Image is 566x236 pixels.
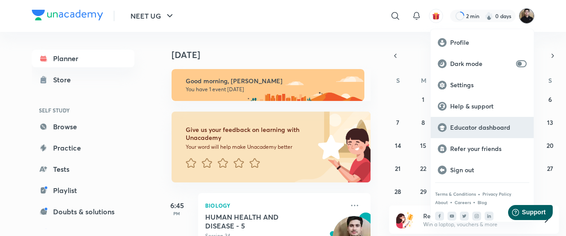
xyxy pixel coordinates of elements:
[478,200,487,205] a: Blog
[455,200,471,205] a: Careers
[450,145,527,153] p: Refer your friends
[450,81,527,89] p: Settings
[450,166,527,174] p: Sign out
[450,124,527,132] p: Educator dashboard
[431,117,534,138] a: Educator dashboard
[482,191,511,197] a: Privacy Policy
[431,96,534,117] a: Help & support
[431,74,534,96] a: Settings
[450,60,512,68] p: Dark mode
[450,102,527,110] p: Help & support
[435,191,476,197] a: Terms & Conditions
[450,198,453,206] div: •
[450,39,527,46] p: Profile
[487,201,556,226] iframe: Help widget launcher
[431,138,534,159] a: Refer your friends
[431,32,534,53] a: Profile
[435,200,448,205] a: About
[478,190,481,198] div: •
[473,198,476,206] div: •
